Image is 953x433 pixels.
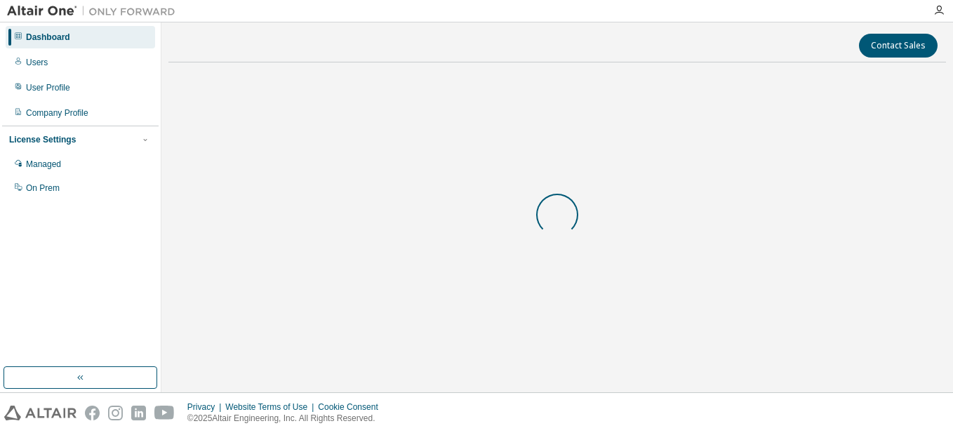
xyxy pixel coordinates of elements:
button: Contact Sales [859,34,938,58]
div: Company Profile [26,107,88,119]
img: youtube.svg [154,406,175,420]
div: Users [26,57,48,68]
div: License Settings [9,134,76,145]
div: Website Terms of Use [225,401,318,413]
div: Managed [26,159,61,170]
p: © 2025 Altair Engineering, Inc. All Rights Reserved. [187,413,387,425]
img: altair_logo.svg [4,406,76,420]
img: instagram.svg [108,406,123,420]
div: Cookie Consent [318,401,386,413]
div: On Prem [26,182,60,194]
img: facebook.svg [85,406,100,420]
img: linkedin.svg [131,406,146,420]
div: Privacy [187,401,225,413]
div: User Profile [26,82,70,93]
img: Altair One [7,4,182,18]
div: Dashboard [26,32,70,43]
